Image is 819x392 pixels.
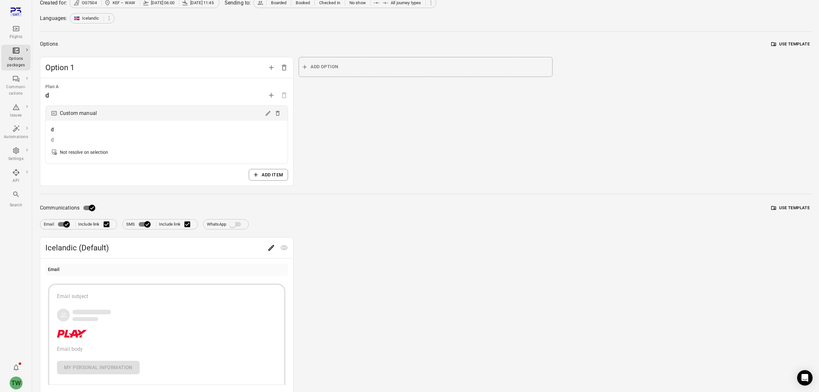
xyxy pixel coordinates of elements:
[51,126,283,134] div: d
[126,218,154,230] label: SMS
[4,134,28,140] div: Automations
[278,244,291,250] span: Preview
[159,218,194,231] label: Include link
[4,34,28,40] div: Flights
[263,108,273,118] button: Edit
[10,361,23,374] button: Notifications
[45,83,288,90] div: Plan A
[278,64,291,70] span: Delete option
[7,374,25,392] button: Tony Wang
[45,90,49,100] div: d
[48,284,285,385] button: Email subjectCompany logoEmail bodyMy personal information
[207,218,245,230] label: WhatsApp integration not set up. Contact Plan3 to enable this feature
[44,218,73,230] label: Email
[265,61,278,74] button: Add option
[278,92,291,98] span: Options need to have at least one plan
[10,377,23,389] div: TW
[770,203,811,213] button: Use template
[45,62,265,73] span: Option 1
[4,56,28,69] div: Options packages
[51,136,283,144] div: d
[40,40,58,49] div: Options
[40,203,79,212] span: Communications
[1,23,31,42] a: Flights
[311,63,338,71] span: Add option
[48,266,60,273] div: Email
[1,73,31,99] a: Communi-cations
[1,45,31,70] a: Options packages
[265,89,278,102] button: Add plan
[60,109,97,118] div: Custom manual
[278,61,291,74] button: Delete option
[797,370,813,386] div: Open Intercom Messenger
[249,169,288,181] button: Add item
[265,241,278,254] button: Edit
[45,243,265,253] span: Icelandic (Default)
[1,189,31,210] button: Search
[1,123,31,142] a: Automations
[78,218,113,231] label: Include link
[1,145,31,164] a: Settings
[273,108,283,118] button: Delete
[265,64,278,70] span: Add option
[57,330,87,338] img: Company logo
[40,14,67,22] div: Languages:
[60,149,108,155] div: Not resolve on selection
[4,84,28,97] div: Communi-cations
[70,13,115,23] div: Icelandic
[1,167,31,186] a: API
[82,15,99,22] span: Icelandic
[57,345,276,353] div: Email body
[770,39,811,49] button: Use template
[265,244,278,250] span: Edit
[265,92,278,98] span: Add plan
[4,156,28,162] div: Settings
[4,112,28,119] div: Issues
[4,178,28,184] div: API
[1,101,31,121] a: Issues
[299,57,552,77] button: Add option
[4,202,28,209] div: Search
[57,293,276,300] div: Email subject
